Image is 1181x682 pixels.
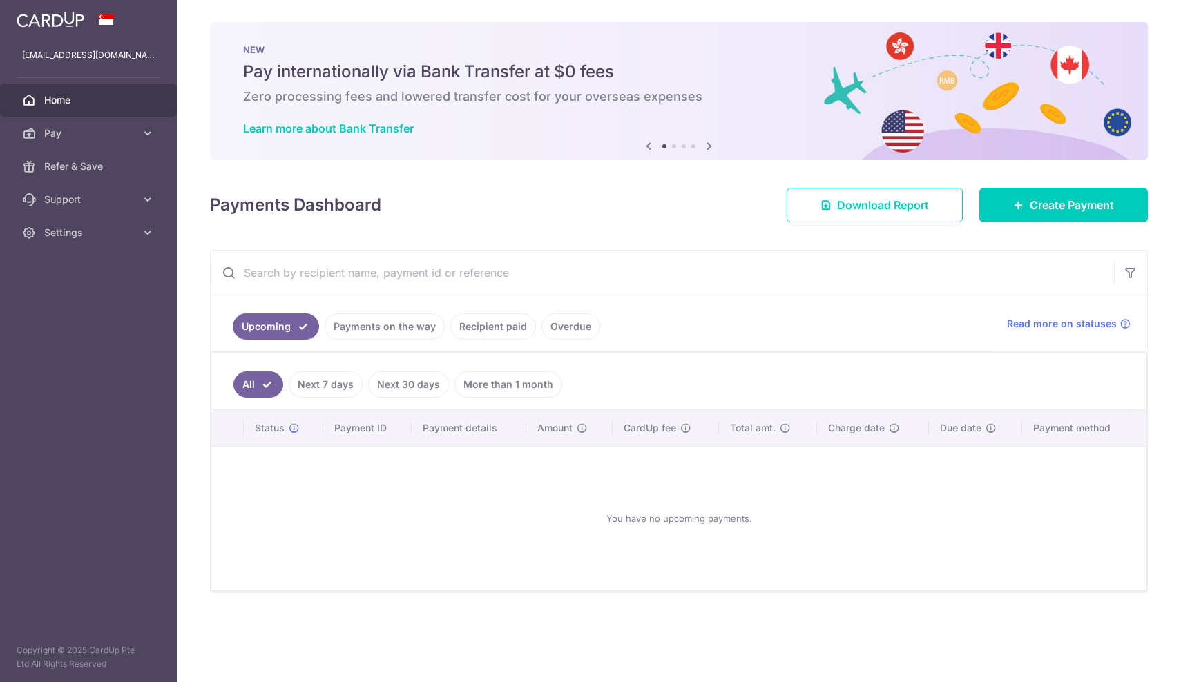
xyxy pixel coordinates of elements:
a: Upcoming [233,313,319,340]
span: Pay [44,126,135,140]
iframe: Opens a widget where you can find more information [1092,641,1167,675]
a: More than 1 month [454,371,562,398]
span: Amount [537,421,573,435]
p: NEW [243,44,1115,55]
a: Next 7 days [289,371,363,398]
a: Download Report [787,188,963,222]
img: CardUp [17,11,84,28]
a: Recipient paid [450,313,536,340]
span: Download Report [837,197,929,213]
span: Status [255,421,285,435]
span: Due date [940,421,981,435]
span: CardUp fee [624,421,676,435]
span: Charge date [828,421,885,435]
h6: Zero processing fees and lowered transfer cost for your overseas expenses [243,88,1115,105]
span: Support [44,193,135,206]
span: Home [44,93,135,107]
span: Refer & Save [44,159,135,173]
th: Payment method [1022,410,1146,446]
th: Payment ID [323,410,412,446]
span: Create Payment [1030,197,1114,213]
a: All [233,371,283,398]
span: Total amt. [730,421,776,435]
a: Read more on statuses [1007,317,1131,331]
p: [EMAIL_ADDRESS][DOMAIN_NAME] [22,48,155,62]
a: Learn more about Bank Transfer [243,121,414,135]
a: Payments on the way [325,313,445,340]
span: Settings [44,226,135,240]
input: Search by recipient name, payment id or reference [211,251,1114,295]
a: Next 30 days [368,371,449,398]
img: Bank transfer banner [210,22,1148,160]
h4: Payments Dashboard [210,193,381,217]
a: Overdue [541,313,600,340]
th: Payment details [412,410,526,446]
span: Read more on statuses [1007,317,1117,331]
div: You have no upcoming payments. [228,458,1130,579]
h5: Pay internationally via Bank Transfer at $0 fees [243,61,1115,83]
a: Create Payment [979,188,1148,222]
